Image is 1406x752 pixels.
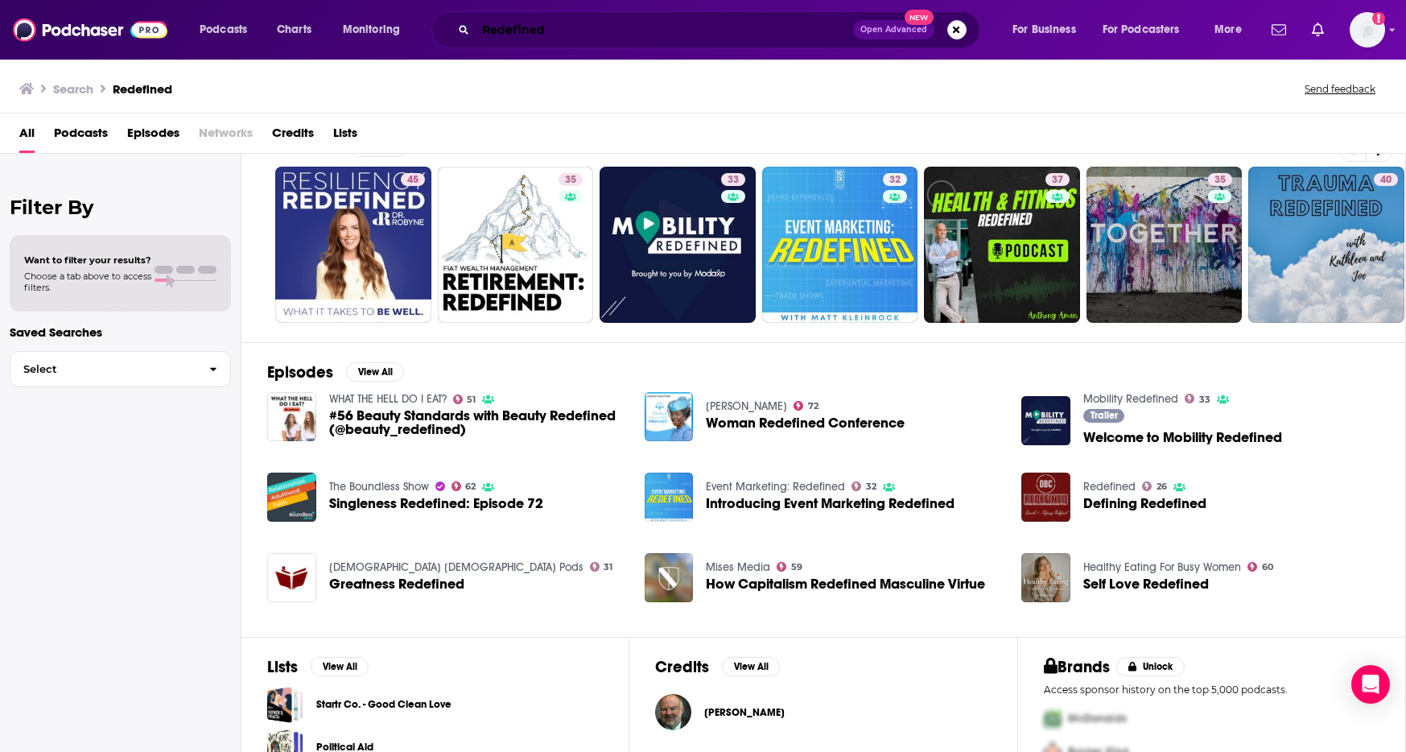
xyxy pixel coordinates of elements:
button: open menu [1092,17,1203,43]
span: Podcasts [54,120,108,153]
span: [PERSON_NAME] [704,706,785,719]
a: Startr Co. - Good Clean Love [316,696,451,713]
span: Podcasts [200,19,247,41]
a: 59 [777,562,802,572]
h3: Search [53,81,93,97]
span: McDonalds [1068,712,1127,725]
a: Greatness Redefined [329,577,464,591]
span: Select [10,364,196,374]
img: Self Love Redefined [1021,553,1070,602]
img: Welcome to Mobility Redefined [1021,396,1070,445]
h2: Episodes [267,362,333,382]
img: Introducing Event Marketing Redefined [645,473,694,522]
span: 60 [1262,564,1273,571]
button: View All [311,657,369,676]
a: Redefined [1083,480,1136,494]
a: Defining Redefined [1021,473,1070,522]
a: ListsView All [267,657,369,677]
a: EpisodesView All [267,362,404,382]
a: Woman Redefined Conference [645,392,694,441]
a: Self Love Redefined [1083,577,1209,591]
span: Charts [277,19,311,41]
a: 37 [924,167,1080,323]
a: Dr. Matthew Ladner [704,706,785,719]
a: Defining Redefined [1083,497,1206,510]
a: Episodes [127,120,179,153]
a: Startr Co. - Good Clean Love [267,687,303,723]
a: 45 [275,167,431,323]
svg: Add a profile image [1372,12,1385,25]
div: Search podcasts, credits, & more... [447,11,996,48]
span: For Business [1012,19,1076,41]
a: Mises Media [706,560,770,574]
button: open menu [188,17,268,43]
a: 60 [1247,562,1273,572]
a: CreditsView All [655,657,780,677]
h2: Filter By [10,196,231,219]
a: 35 [438,167,594,323]
a: 51 [453,395,476,404]
h2: Credits [655,657,709,677]
button: open menu [1001,17,1096,43]
span: Logged in as mgalandak [1350,12,1385,48]
span: 31 [604,564,612,571]
span: 59 [791,564,802,571]
span: #56 Beauty Standards with Beauty Redefined (@beauty_redefined) [329,409,625,436]
h3: Redefined [113,81,172,97]
a: How Capitalism Redefined Masculine Virtue [706,577,985,591]
span: Networks [199,120,253,153]
a: 31 [590,562,613,572]
span: More [1214,19,1242,41]
img: Podchaser - Follow, Share and Rate Podcasts [13,14,167,45]
a: 26 [1142,481,1167,491]
a: Adelaide Heward-Mills [706,399,787,413]
span: 62 [465,483,476,490]
a: 35 [1086,167,1243,323]
span: 26 [1157,483,1167,490]
button: Dr. Matthew LadnerDr. Matthew Ladner [655,687,991,738]
span: 40 [1380,172,1392,188]
h2: Brands [1044,657,1111,677]
a: WHAT THE HELL DO I EAT? [329,392,447,406]
a: Mobility Redefined [1083,392,1178,406]
a: 32 [851,481,876,491]
span: Open Advanced [860,26,927,34]
p: Access sponsor history on the top 5,000 podcasts. [1044,684,1379,696]
a: 32 [762,167,918,323]
h2: Lists [267,657,298,677]
button: View All [346,362,404,382]
a: Event Marketing: Redefined [706,480,845,494]
a: 35 [559,173,583,186]
a: 40 [1374,173,1398,186]
a: #56 Beauty Standards with Beauty Redefined (@beauty_redefined) [267,392,316,441]
button: Open AdvancedNew [853,20,934,39]
a: Credits [272,120,314,153]
img: How Capitalism Redefined Masculine Virtue [645,553,694,602]
span: Singleness Redefined: Episode 72 [329,497,543,510]
a: Greatness Redefined [267,553,316,602]
span: 35 [565,172,576,188]
a: Lists [333,120,357,153]
a: 33 [1185,394,1210,403]
img: Dr. Matthew Ladner [655,694,691,730]
a: Woman Redefined Conference [706,416,905,430]
span: 33 [728,172,739,188]
a: 33 [721,173,745,186]
button: open menu [332,17,421,43]
a: Welcome to Mobility Redefined [1083,431,1282,444]
button: open menu [1203,17,1262,43]
button: Select [10,351,231,387]
span: For Podcasters [1103,19,1180,41]
button: Show profile menu [1350,12,1385,48]
a: 32 [883,173,907,186]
